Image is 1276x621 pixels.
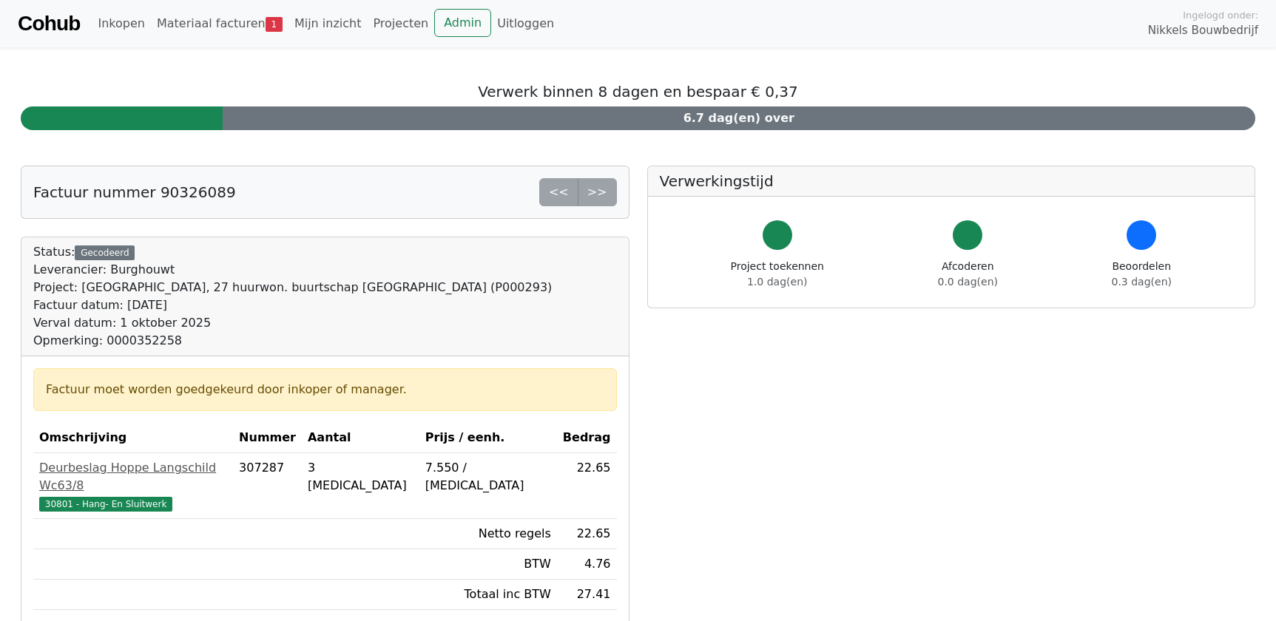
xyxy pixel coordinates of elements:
div: Deurbeslag Hoppe Langschild Wc63/8 [39,459,227,495]
th: Bedrag [557,423,617,453]
div: Factuur moet worden goedgekeurd door inkoper of manager. [46,381,604,398]
div: Status: [33,243,552,350]
h5: Factuur nummer 90326089 [33,183,236,201]
span: Ingelogd onder: [1183,8,1258,22]
td: 4.76 [557,549,617,580]
a: Uitloggen [491,9,560,38]
h5: Verwerkingstijd [660,172,1243,190]
div: Project: [GEOGRAPHIC_DATA], 27 huurwon. buurtschap [GEOGRAPHIC_DATA] (P000293) [33,279,552,296]
td: 22.65 [557,519,617,549]
span: 0.3 dag(en) [1112,276,1172,288]
th: Aantal [302,423,419,453]
td: Totaal inc BTW [419,580,557,610]
th: Omschrijving [33,423,233,453]
div: Afcoderen [938,259,998,290]
div: Project toekennen [731,259,824,290]
span: 1 [266,17,283,32]
div: Factuur datum: [DATE] [33,296,552,314]
a: Mijn inzicht [288,9,368,38]
a: Admin [434,9,491,37]
a: Cohub [18,6,80,41]
div: 6.7 dag(en) over [223,106,1255,130]
div: Beoordelen [1112,259,1172,290]
h5: Verwerk binnen 8 dagen en bespaar € 0,37 [21,83,1255,101]
a: Inkopen [92,9,150,38]
span: 1.0 dag(en) [747,276,807,288]
td: Netto regels [419,519,557,549]
a: Deurbeslag Hoppe Langschild Wc63/830801 - Hang- En Sluitwerk [39,459,227,512]
a: Materiaal facturen1 [151,9,288,38]
span: 30801 - Hang- En Sluitwerk [39,497,172,512]
a: Projecten [367,9,434,38]
div: Gecodeerd [75,245,135,260]
td: 307287 [233,453,302,519]
div: Opmerking: 0000352258 [33,332,552,350]
div: Leverancier: Burghouwt [33,261,552,279]
div: 7.550 / [MEDICAL_DATA] [425,459,551,495]
span: 0.0 dag(en) [938,276,998,288]
div: 3 [MEDICAL_DATA] [308,459,413,495]
th: Nummer [233,423,302,453]
td: 27.41 [557,580,617,610]
th: Prijs / eenh. [419,423,557,453]
span: Nikkels Bouwbedrijf [1148,22,1258,39]
td: BTW [419,549,557,580]
td: 22.65 [557,453,617,519]
div: Verval datum: 1 oktober 2025 [33,314,552,332]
